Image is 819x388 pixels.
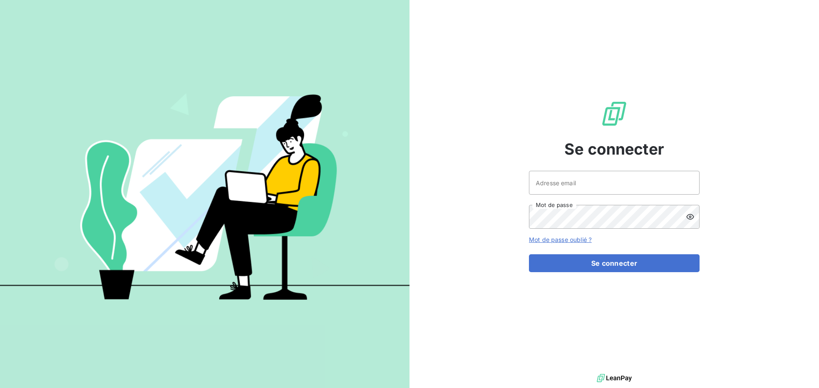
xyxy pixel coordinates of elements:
img: Logo LeanPay [601,100,628,127]
a: Mot de passe oublié ? [529,236,592,243]
span: Se connecter [564,138,664,161]
input: placeholder [529,171,700,195]
img: logo [597,372,632,385]
button: Se connecter [529,254,700,272]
